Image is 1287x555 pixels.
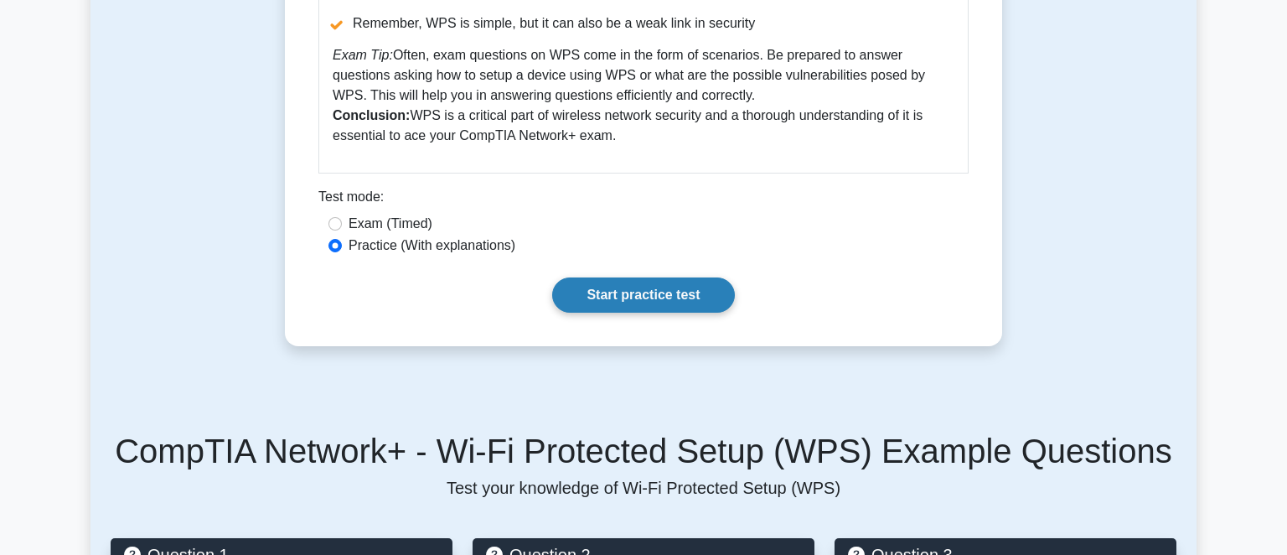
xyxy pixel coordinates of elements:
[318,187,969,214] div: Test mode:
[333,108,410,122] b: Conclusion:
[552,277,734,313] a: Start practice test
[111,478,1176,498] p: Test your knowledge of Wi-Fi Protected Setup (WPS)
[349,214,432,234] label: Exam (Timed)
[333,48,393,62] i: Exam Tip:
[111,431,1176,471] h5: CompTIA Network+ - Wi-Fi Protected Setup (WPS) Example Questions
[333,13,954,34] li: Remember, WPS is simple, but it can also be a weak link in security
[349,236,515,256] label: Practice (With explanations)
